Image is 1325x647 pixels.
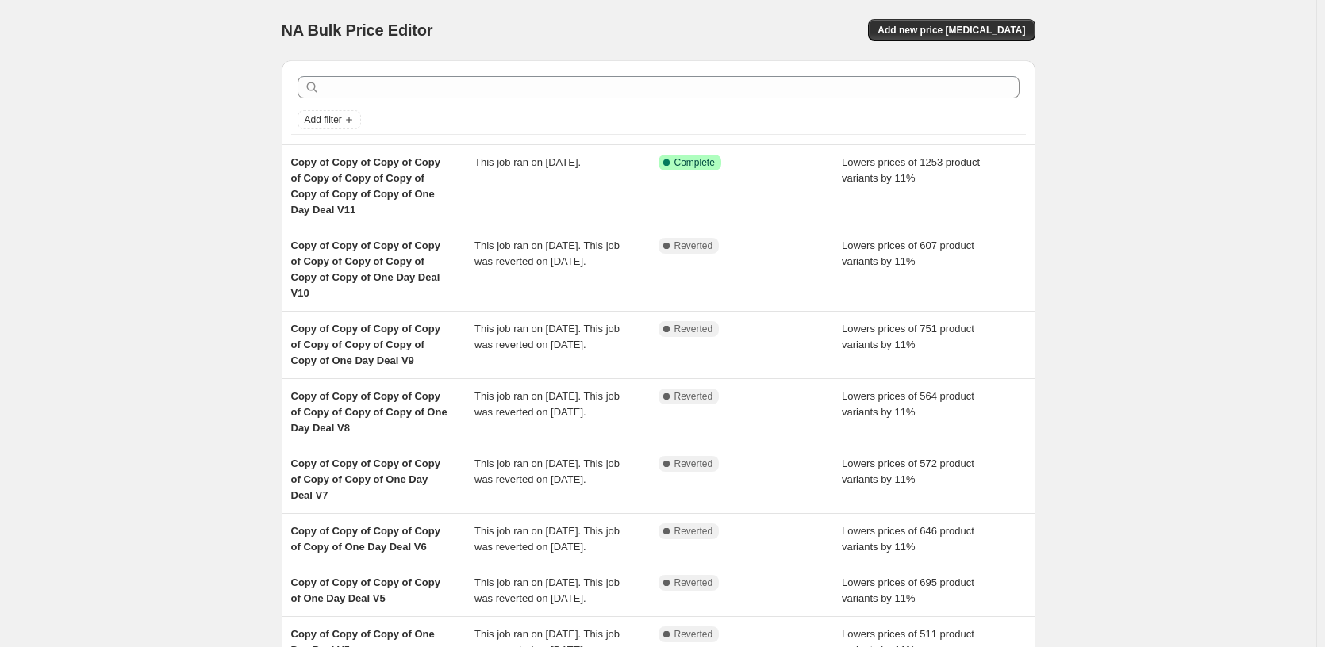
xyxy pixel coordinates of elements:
[305,113,342,126] span: Add filter
[298,110,361,129] button: Add filter
[842,525,974,553] span: Lowers prices of 646 product variants by 11%
[674,628,713,641] span: Reverted
[474,525,620,553] span: This job ran on [DATE]. This job was reverted on [DATE].
[674,576,713,589] span: Reverted
[291,525,440,553] span: Copy of Copy of Copy of Copy of Copy of One Day Deal V6
[868,19,1035,41] button: Add new price [MEDICAL_DATA]
[282,21,433,39] span: NA Bulk Price Editor
[474,239,620,267] span: This job ran on [DATE]. This job was reverted on [DATE].
[842,239,974,267] span: Lowers prices of 607 product variants by 11%
[474,323,620,350] span: This job ran on [DATE]. This job was reverted on [DATE].
[878,24,1025,36] span: Add new price [MEDICAL_DATA]
[674,239,713,252] span: Reverted
[674,156,715,169] span: Complete
[674,457,713,470] span: Reverted
[474,156,581,168] span: This job ran on [DATE].
[291,390,447,434] span: Copy of Copy of Copy of Copy of Copy of Copy of Copy of One Day Deal V8
[474,390,620,418] span: This job ran on [DATE]. This job was reverted on [DATE].
[474,457,620,485] span: This job ran on [DATE]. This job was reverted on [DATE].
[674,390,713,403] span: Reverted
[674,525,713,538] span: Reverted
[291,457,440,501] span: Copy of Copy of Copy of Copy of Copy of Copy of One Day Deal V7
[842,576,974,604] span: Lowers prices of 695 product variants by 11%
[842,457,974,485] span: Lowers prices of 572 product variants by 11%
[291,239,440,299] span: Copy of Copy of Copy of Copy of Copy of Copy of Copy of Copy of Copy of One Day Deal V10
[291,323,440,366] span: Copy of Copy of Copy of Copy of Copy of Copy of Copy of Copy of One Day Deal V9
[842,390,974,418] span: Lowers prices of 564 product variants by 11%
[291,576,440,604] span: Copy of Copy of Copy of Copy of One Day Deal V5
[291,156,440,216] span: Copy of Copy of Copy of Copy of Copy of Copy of Copy of Copy of Copy of Copy of One Day Deal V11
[474,576,620,604] span: This job ran on [DATE]. This job was reverted on [DATE].
[842,323,974,350] span: Lowers prices of 751 product variants by 11%
[674,323,713,335] span: Reverted
[842,156,980,184] span: Lowers prices of 1253 product variants by 11%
